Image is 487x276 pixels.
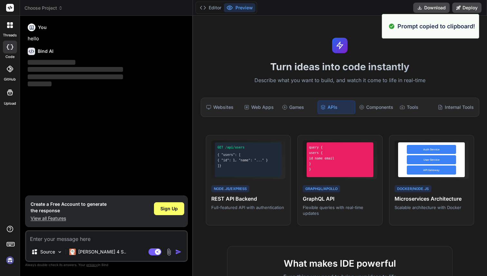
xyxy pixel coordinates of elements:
[397,100,434,114] div: Tools
[413,3,450,13] button: Download
[25,262,188,268] p: Always double-check its answers. Your in Bind
[395,185,431,193] div: Docker/Node.js
[217,145,279,150] div: GET /api/users
[303,205,377,216] p: Flexible queries with real-time updates
[303,185,340,193] div: GraphQL/Apollo
[242,100,278,114] div: Web Apps
[211,205,286,210] p: Full-featured API with authentication
[197,61,483,72] h1: Turn ideas into code instantly
[388,22,395,31] img: alert
[217,152,279,157] div: { "users": [
[31,215,107,222] p: View all Features
[3,33,17,38] label: threads
[40,249,55,255] p: Source
[28,81,52,86] span: ‌
[238,257,442,270] h2: What makes IDE powerful
[28,67,123,72] span: ‌
[407,155,456,164] div: User Service
[395,205,469,210] p: Scalable architecture with Docker
[280,100,316,114] div: Games
[395,195,469,203] h4: Microservices Architecture
[4,77,16,82] label: GitHub
[303,195,377,203] h4: GraphQL API
[4,101,16,106] label: Upload
[309,167,371,172] div: }
[5,255,15,266] img: signin
[211,185,249,193] div: Node.js/Express
[31,201,107,214] h1: Create a Free Account to generate the response
[204,100,240,114] div: Websites
[57,249,62,255] img: Pick Models
[197,3,224,12] button: Editor
[38,24,47,31] h6: You
[217,158,279,163] div: { "id": 1, "name": "..." }
[86,263,98,267] span: privacy
[217,163,279,168] div: ]}
[165,248,173,256] img: attachment
[309,145,371,150] div: query {
[78,249,126,255] p: [PERSON_NAME] 4 S..
[28,60,75,65] span: ‌
[175,249,182,255] img: icon
[224,3,255,12] button: Preview
[357,100,396,114] div: Components
[397,22,475,31] p: Prompt copied to clipboard!
[28,35,186,43] p: hello
[407,166,456,175] div: API Gateway
[211,195,286,203] h4: REST API Backend
[197,76,483,85] p: Describe what you want to build, and watch it come to life in real-time
[407,145,456,154] div: Auth Service
[309,161,371,166] div: }
[452,3,482,13] button: Deploy
[160,205,178,212] span: Sign Up
[69,249,76,255] img: Claude 4 Sonnet
[435,100,476,114] div: Internal Tools
[309,150,371,155] div: users {
[28,74,123,79] span: ‌
[5,54,14,60] label: code
[38,48,53,54] h6: Bind AI
[309,156,371,161] div: id name email
[318,100,355,114] div: APIs
[24,5,63,11] span: Choose Project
